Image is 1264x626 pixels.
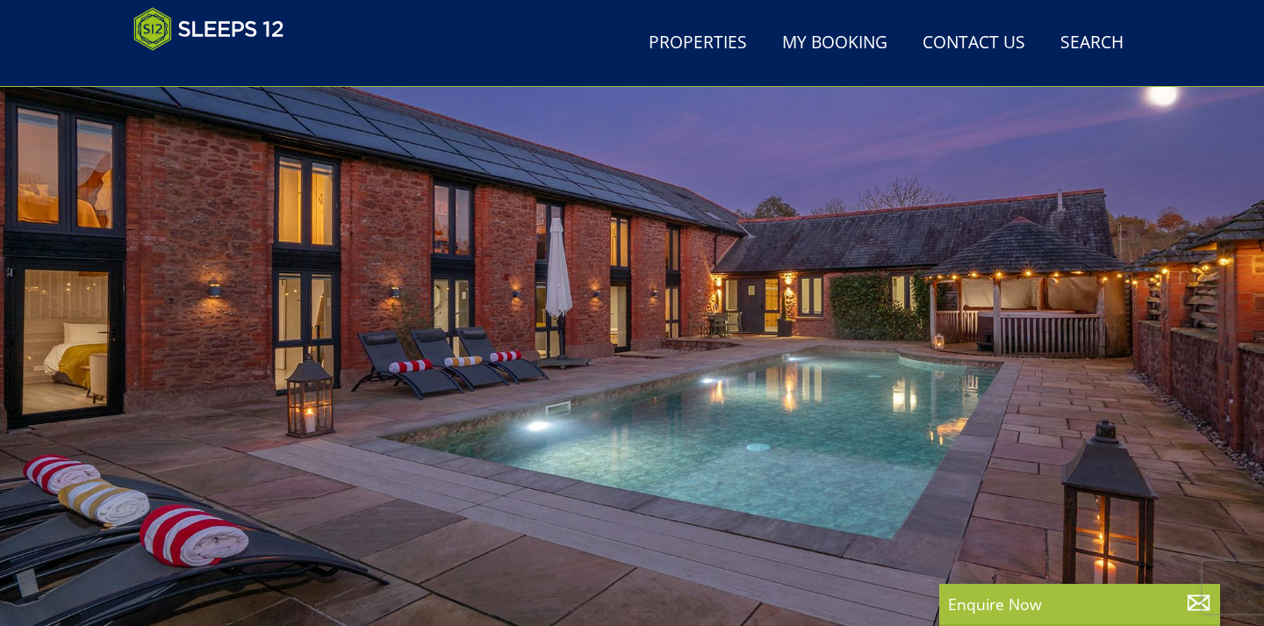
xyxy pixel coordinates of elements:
[1053,24,1131,63] a: Search
[133,7,284,51] img: Sleeps 12
[642,24,754,63] a: Properties
[775,24,894,63] a: My Booking
[125,61,309,76] iframe: Customer reviews powered by Trustpilot
[916,24,1032,63] a: Contact Us
[948,593,1211,615] p: Enquire Now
